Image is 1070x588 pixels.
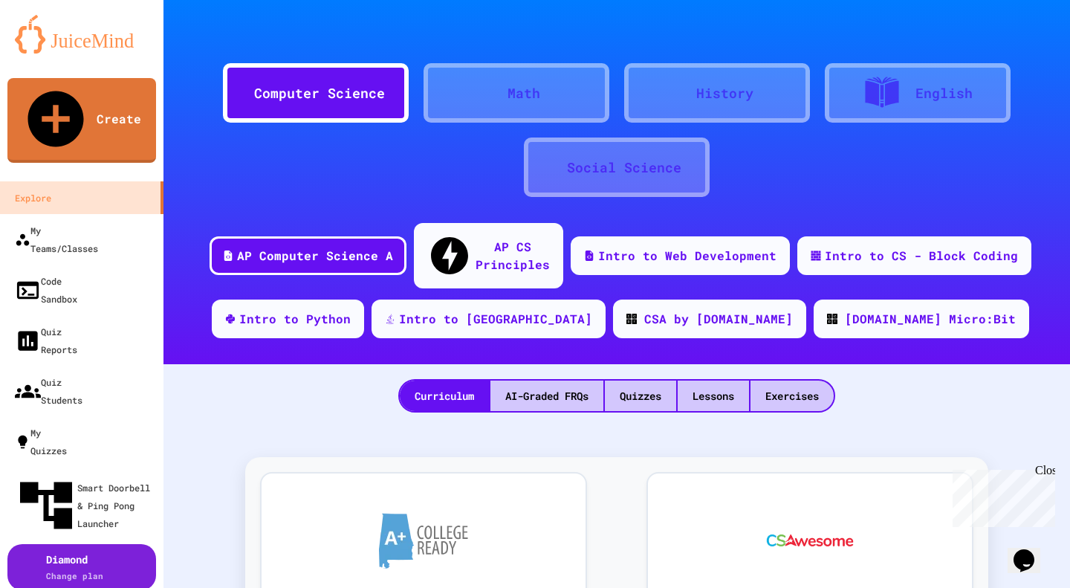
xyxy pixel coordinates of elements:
div: Diamond [46,552,103,583]
div: Intro to CS - Block Coding [825,247,1018,265]
div: Lessons [678,381,749,411]
img: CODE_logo_RGB.png [626,314,637,324]
img: CODE_logo_RGB.png [827,314,837,324]
div: Explore [15,189,51,207]
img: A+ College Ready [379,513,468,569]
div: History [696,83,753,103]
div: My Quizzes [15,424,67,459]
iframe: chat widget [1008,529,1055,573]
div: English [915,83,973,103]
div: CSA by [DOMAIN_NAME] [644,310,793,328]
div: Smart Doorbell & Ping Pong Launcher [15,474,158,537]
div: My Teams/Classes [15,222,98,257]
div: AP Computer Science A [237,247,393,265]
div: Intro to Python [239,310,351,328]
div: Intro to Web Development [598,247,776,265]
div: AI-Graded FRQs [490,381,603,411]
div: Intro to [GEOGRAPHIC_DATA] [399,310,592,328]
a: Create [7,78,156,163]
img: CS Awesome [752,496,869,585]
span: Change plan [46,570,103,581]
div: Computer Science [254,83,385,103]
div: Curriculum [400,381,489,411]
img: logo-orange.svg [15,15,149,54]
div: Code Sandbox [15,272,77,308]
div: Exercises [750,381,834,411]
iframe: chat widget [947,464,1055,527]
div: Quiz Students [15,373,82,409]
div: Chat with us now!Close [6,6,103,94]
div: Social Science [567,158,681,178]
div: [DOMAIN_NAME] Micro:Bit [845,310,1016,328]
div: Math [508,83,540,103]
div: AP CS Principles [476,238,550,274]
div: Quiz Reports [15,323,77,358]
div: Quizzes [605,381,676,411]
